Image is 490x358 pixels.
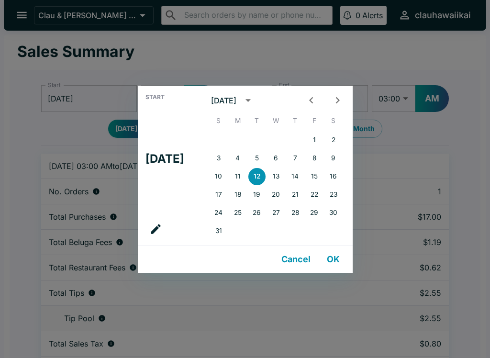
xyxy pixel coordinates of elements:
span: Friday [306,112,323,131]
button: 31 [210,223,227,240]
button: 9 [325,150,342,167]
button: 24 [210,204,227,222]
button: 18 [229,186,246,203]
button: 26 [248,204,266,222]
button: 8 [306,150,323,167]
button: 30 [325,204,342,222]
button: calendar view is open, switch to year view [239,91,257,109]
button: 1 [306,132,323,149]
button: 6 [267,150,285,167]
button: 20 [267,186,285,203]
button: 15 [306,168,323,185]
button: 7 [287,150,304,167]
button: 12 [248,168,266,185]
span: Monday [229,112,246,131]
button: 27 [267,204,285,222]
button: 4 [229,150,246,167]
button: 19 [248,186,266,203]
button: Cancel [278,250,314,269]
span: Thursday [287,112,304,131]
div: [DATE] [211,96,236,105]
button: 29 [306,204,323,222]
span: Wednesday [267,112,285,131]
button: 16 [325,168,342,185]
span: Tuesday [248,112,266,131]
button: Previous month [302,91,320,109]
button: 28 [287,204,304,222]
span: Sunday [210,112,227,131]
button: 5 [248,150,266,167]
button: 17 [210,186,227,203]
h4: [DATE] [145,152,184,166]
button: 2 [325,132,342,149]
span: Start [145,93,165,101]
button: 22 [306,186,323,203]
button: Next month [329,91,346,109]
button: 10 [210,168,227,185]
span: Saturday [325,112,342,131]
button: 14 [287,168,304,185]
button: 25 [229,204,246,222]
button: 23 [325,186,342,203]
button: 3 [210,150,227,167]
button: 21 [287,186,304,203]
button: 11 [229,168,246,185]
button: OK [318,250,349,269]
button: 13 [267,168,285,185]
button: calendar view is open, go to text input view [145,219,166,239]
